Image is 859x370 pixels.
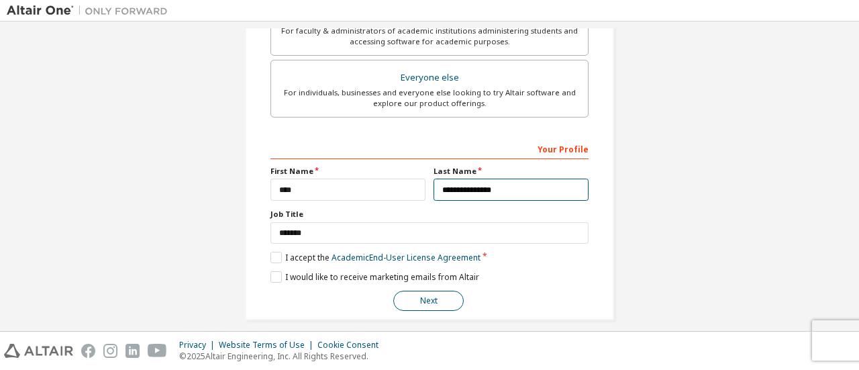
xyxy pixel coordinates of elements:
[270,271,479,283] label: I would like to receive marketing emails from Altair
[103,344,117,358] img: instagram.svg
[148,344,167,358] img: youtube.svg
[179,340,219,351] div: Privacy
[270,252,481,263] label: I accept the
[317,340,387,351] div: Cookie Consent
[125,344,140,358] img: linkedin.svg
[4,344,73,358] img: altair_logo.svg
[270,166,425,177] label: First Name
[7,4,174,17] img: Altair One
[434,166,589,177] label: Last Name
[81,344,95,358] img: facebook.svg
[270,138,589,159] div: Your Profile
[270,209,589,220] label: Job Title
[332,252,481,263] a: Academic End-User License Agreement
[279,68,580,87] div: Everyone else
[279,87,580,109] div: For individuals, businesses and everyone else looking to try Altair software and explore our prod...
[179,351,387,362] p: © 2025 Altair Engineering, Inc. All Rights Reserved.
[219,340,317,351] div: Website Terms of Use
[279,26,580,47] div: For faculty & administrators of academic institutions administering students and accessing softwa...
[393,291,464,311] button: Next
